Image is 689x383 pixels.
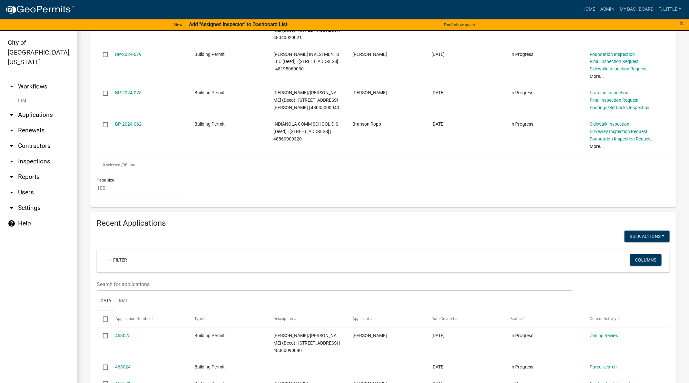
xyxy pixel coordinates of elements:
span: Building Permit [194,121,225,127]
datatable-header-cell: Current Activity [584,311,663,327]
span: Seth Lampman [352,90,387,95]
button: Don't show again [441,19,477,30]
span: Applicant [352,316,369,321]
a: BP-2024-079 [115,52,142,57]
a: Home [580,3,598,16]
datatable-header-cell: Date Created [425,311,504,327]
span: Description [273,316,293,321]
i: arrow_drop_down [8,127,15,134]
span: 03/26/2024 [432,121,445,127]
i: help [8,220,15,227]
a: More... [590,74,604,79]
span: MARTIN, CHRISTOPHER J/ASHLEY (Deed) | 1108 N B ST | 48040020021 [273,20,340,40]
span: Building Permit [194,333,225,338]
span: 0 selected / [103,163,123,167]
span: In Progress [511,121,534,127]
i: arrow_drop_down [8,111,15,119]
button: Bulk Actions [625,231,670,242]
a: Final Inspection Request [590,98,639,103]
span: In Progress [511,90,534,95]
a: Map [115,291,133,312]
a: T. Little [656,3,684,16]
span: Building Permit [194,364,225,369]
span: Current Activity [590,316,616,321]
span: Application Number [115,316,151,321]
span: In Progress [511,52,534,57]
button: Close [680,19,684,27]
span: Date Created [432,316,454,321]
a: 463024 [115,364,131,369]
a: Final Inspection Request [590,59,639,64]
i: arrow_drop_up [8,83,15,90]
span: BAILEY, JOSHUA D/CAITLYN D (Deed) | 500 N 10TH ST | 48060090040 [273,333,340,353]
h4: Recent Applications [97,219,670,228]
a: Admin [598,3,617,16]
i: arrow_drop_down [8,173,15,181]
a: BP-2024-075 [115,90,142,95]
a: Data [97,291,115,312]
span: In Progress [511,333,534,338]
span: Building Permit [194,90,225,95]
a: View [171,19,185,30]
span: 06/26/2024 [432,52,445,57]
a: Framing Inspection [590,90,628,95]
a: Zoning Review [590,333,619,338]
a: More... [590,144,604,149]
span: Branson Ropp [352,121,381,127]
a: Driveway Inspection Request [590,129,647,134]
datatable-header-cell: Select [97,311,109,327]
span: × [680,19,684,28]
a: Parcel search [590,364,617,369]
div: 38 total [97,157,670,173]
span: Ryan Cambron [352,52,387,57]
input: Search for applications [97,278,573,291]
span: Status [511,316,522,321]
span: CAMBRON INVESTMENTS LLC (Deed) | 708 S Y ST | 48195060030 [273,52,339,72]
a: Sidewalk Inspection [590,121,629,127]
a: Foundation Inspection Request [590,136,652,141]
datatable-header-cell: Description [267,311,346,327]
button: Columns [630,254,662,266]
a: Footings/Setbacks Inspection [590,105,650,110]
a: BP-2024-062 [115,121,142,127]
i: arrow_drop_down [8,189,15,196]
i: arrow_drop_down [8,158,15,165]
datatable-header-cell: Type [188,311,267,327]
datatable-header-cell: Status [505,311,584,327]
i: arrow_drop_down [8,204,15,212]
span: 08/12/2025 [432,364,445,369]
a: My Dashboard [617,3,656,16]
span: 08/12/2025 [432,333,445,338]
span: In Progress [511,364,534,369]
a: Foundation Inspection [590,52,635,57]
span: Type [194,316,203,321]
a: Sidewalk Inspection Request [590,66,647,71]
span: KELLER-LAMPMAN, EMILY M/LAMPMAN, SETH D (Deed) | 1209 N BUXTON ST | 48035000040 [273,90,339,110]
strong: Add "Assigned Inspector" to Dashboard List! [189,21,289,27]
span: 06/19/2024 [432,90,445,95]
i: arrow_drop_down [8,142,15,150]
datatable-header-cell: Application Number [109,311,188,327]
span: INDIANOLA COMM SCHOOL DIS (Deed) | 1304 E 1ST AVE | 48860000320 [273,121,338,141]
datatable-header-cell: Applicant [346,311,425,327]
span: Building Permit [194,52,225,57]
span: | | [273,364,276,369]
span: Josh Bailey [352,333,387,338]
a: 463025 [115,333,131,338]
a: + Filter [104,254,132,266]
